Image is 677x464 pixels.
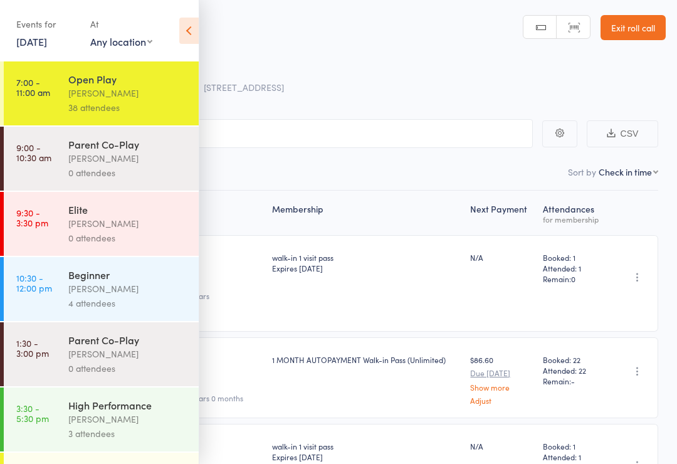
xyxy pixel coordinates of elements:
div: Atten­dances [538,196,609,229]
a: 9:00 -10:30 amParent Co-Play[PERSON_NAME]0 attendees [4,127,199,191]
div: 3 attendees [68,426,188,441]
div: walk-in 1 visit pass [272,441,460,462]
div: Any location [90,34,152,48]
input: Search by name [19,119,533,148]
a: Adjust [470,396,532,404]
div: At [90,14,152,34]
a: [DATE] [16,34,47,48]
div: 0 attendees [68,361,188,376]
div: Beginner [68,268,188,282]
div: Membership [267,196,465,229]
div: High Performance [68,398,188,412]
div: Expires [DATE] [272,451,460,462]
div: Open Play [68,72,188,86]
a: 10:30 -12:00 pmBeginner[PERSON_NAME]4 attendees [4,257,199,321]
div: N/A [470,441,532,451]
a: 9:30 -3:30 pmElite[PERSON_NAME]0 attendees [4,192,199,256]
div: $86.60 [470,354,532,404]
a: Show more [470,383,532,391]
div: Check in time [599,166,652,178]
div: 38 attendees [68,100,188,115]
time: 3:30 - 5:30 pm [16,403,49,423]
label: Sort by [568,166,596,178]
time: 10:30 - 12:00 pm [16,273,52,293]
div: Parent Co-Play [68,137,188,151]
div: Elite [68,203,188,216]
div: walk-in 1 visit pass [272,252,460,273]
span: Booked: 1 [543,441,604,451]
time: 1:30 - 3:00 pm [16,338,49,358]
a: 1:30 -3:00 pmParent Co-Play[PERSON_NAME]0 attendees [4,322,199,386]
div: Events for [16,14,78,34]
div: [PERSON_NAME] [68,151,188,166]
span: - [571,376,575,386]
div: Expires [DATE] [272,263,460,273]
div: [PERSON_NAME] [68,216,188,231]
div: N/A [470,252,532,263]
div: Next Payment [465,196,537,229]
a: 3:30 -5:30 pmHigh Performance[PERSON_NAME]3 attendees [4,388,199,451]
div: for membership [543,215,604,223]
div: 0 attendees [68,231,188,245]
small: Due [DATE] [470,369,532,377]
div: [PERSON_NAME] [68,412,188,426]
div: [PERSON_NAME] [68,347,188,361]
span: Booked: 22 [543,354,604,365]
div: [PERSON_NAME] [68,86,188,100]
span: Attended: 22 [543,365,604,376]
span: Remain: [543,376,604,386]
time: 9:00 - 10:30 am [16,142,51,162]
div: 1 MONTH AUTOPAYMENT Walk-in Pass (Unlimited) [272,354,460,365]
div: 4 attendees [68,296,188,310]
div: Parent Co-Play [68,333,188,347]
span: Booked: 1 [543,252,604,263]
span: [STREET_ADDRESS] [204,81,284,93]
a: 7:00 -11:00 amOpen Play[PERSON_NAME]38 attendees [4,61,199,125]
div: 0 attendees [68,166,188,180]
time: 9:30 - 3:30 pm [16,208,48,228]
span: Attended: 1 [543,451,604,462]
a: Exit roll call [601,15,666,40]
span: Remain: [543,273,604,284]
span: 0 [571,273,575,284]
time: 7:00 - 11:00 am [16,77,50,97]
button: CSV [587,120,658,147]
div: [PERSON_NAME] [68,282,188,296]
span: Attended: 1 [543,263,604,273]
